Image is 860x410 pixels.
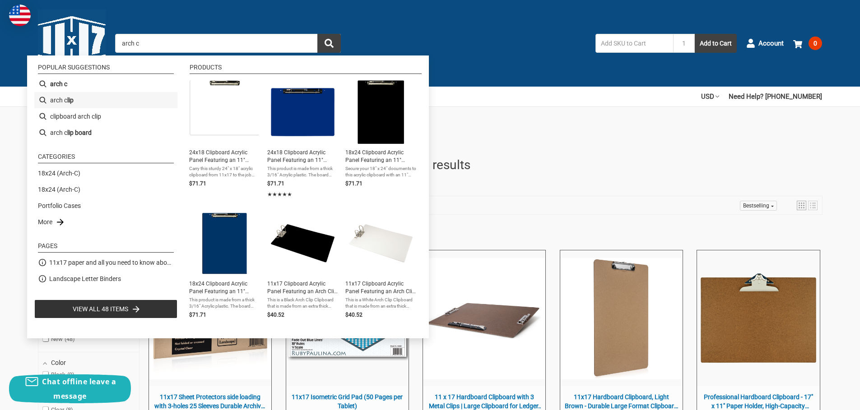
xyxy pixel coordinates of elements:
li: Landscape Letter Binders [34,271,177,287]
img: 24x18 Clipboard Acrylic Panel Featuring an 11" Hinge Clip White [189,79,260,136]
span: Color [51,359,66,366]
li: 11x17 Clipboard Acrylic Panel Featuring an Arch Clip Black [264,207,342,323]
span: Carry this sturdy 24" x 18" acrylic clipboard from 11x17 to the job site. Hang or prop up on an e... [189,166,260,178]
li: Popular suggestions [38,64,174,74]
span: Black [43,371,74,378]
span: New [43,336,75,343]
img: 24x18 Clipboard Acrylic Panel Featuring an 11" Hinge Clip Blue [270,79,335,145]
span: Account [758,38,784,49]
button: Add to Cart [695,34,737,53]
li: Categories [38,153,174,163]
span: $71.71 [267,180,284,187]
input: Search by keyword, brand or SKU [115,34,341,53]
a: 18x24 (Arch-C) [38,169,80,178]
li: 18x24 (Arch-C) [34,165,177,181]
a: 24x18 Clipboard Acrylic Panel Featuring an 11" Hinge Clip Blue24x18 Clipboard Acrylic Panel Featu... [267,79,338,199]
a: Landscape Letter Binders [49,274,121,284]
li: Portfolio Cases [34,198,177,214]
span: 48 [65,336,75,342]
span: $71.71 [189,312,206,318]
a: Account [746,32,784,55]
span: This is a Black Arch Clip Clipboard that is made from an extra thick 3/16'' Acrylic plastic. The ... [267,297,338,309]
span: $71.71 [345,180,363,187]
a: Need Help? [PHONE_NUMBER] [729,87,822,106]
b: lip board [67,128,92,138]
a: View grid mode [797,201,806,210]
img: 11x17.com [38,9,106,77]
a: 11x17 Clipboard Acrylic Panel Featuring an Arch Clip Black11x17 Clipboard Acrylic Panel Featuring... [267,211,338,319]
div: Instant Search Results [27,55,429,338]
span: $40.52 [345,312,363,318]
a: Sort options [740,201,777,211]
li: 18x24 Clipboard Acrylic Panel Featuring an 11" Hinge Clip Blue [186,207,264,323]
li: 11x17 paper and all you need to know about it [34,254,177,271]
span: This is a White Arch Clip Clipboard that is made from an extra thick 3/16'' Acrylic plastic. The ... [345,297,416,309]
span: $71.71 [189,180,206,187]
li: arch clip [34,92,177,108]
a: 24x18 Clipboard Acrylic Panel Featuring an 11" Hinge Clip White24x18 Clipboard Acrylic Panel Feat... [189,79,260,199]
span: 11x17 Clipboard Acrylic Panel Featuring an Arch Clip Black [267,280,338,295]
li: Products [190,64,422,74]
li: 18x24 (Arch-C) [34,181,177,198]
li: 24x18 Clipboard Acrylic Panel Featuring an 11" Hinge Clip Blue [264,76,342,203]
span: $40.52 [267,312,284,318]
span: 11x17 Clipboard Acrylic Panel Featuring an Arch Clip White [345,280,416,295]
a: 11x17 Clipboard Acrylic Panel Featuring an Arch Clip White11x17 Clipboard Acrylic Panel Featuring... [345,211,416,319]
span: 0 [809,37,822,50]
span: View all 48 items [73,304,128,314]
a: 0 [793,32,822,55]
img: 11x17 Clipboard Acrylic Panel Featuring an Arch Clip White [348,211,414,276]
li: clipboard arch clip [34,108,177,124]
span: Bestselling [743,203,769,209]
li: Pages [38,243,174,253]
a: 18x24 Clipboard Acrylic Panel Featuring an 11" Hinge Clip Black18x24 Clipboard Acrylic Panel Feat... [345,79,416,199]
a: 18x24 Clipboard Acrylic Panel Featuring an 11" Hinge Clip Blue18x24 Clipboard Acrylic Panel Featu... [189,211,260,319]
a: USD [701,87,719,106]
img: 18x24 Clipboard Acrylic Panel Featuring an 11" Hinge Clip Blue [192,211,257,276]
img: 11x17 Clipboard Acrylic Panel Featuring an Arch Clip Black [270,211,335,276]
span: 24x18 Clipboard Acrylic Panel Featuring an 11" Hinge Clip Blue [267,149,338,164]
a: 11x17 paper and all you need to know about it [49,258,174,267]
li: 11x17 Clipboard Acrylic Panel Featuring an Arch Clip White [342,207,420,323]
span: 9 [67,371,74,378]
img: duty and tax information for United States [9,5,31,26]
button: Chat offline leave a message [9,374,131,403]
a: Portfolio Cases [38,201,81,211]
li: 18x24 Clipboard Acrylic Panel Featuring an 11" Hinge Clip Black [342,76,420,203]
li: View all 48 items [34,299,177,318]
span: Secure your 18" x 24" documents to this acrylic clipboard with an 11" hinge clip riveted near the... [345,166,416,178]
h1: Search results [38,156,822,175]
li: arch clip board [34,124,177,141]
span: 18x24 Clipboard Acrylic Panel Featuring an 11" Hinge Clip Black [345,149,416,164]
input: Add SKU to Cart [595,34,673,53]
span: ★★★★★ [267,190,292,198]
li: 24x18 Clipboard Acrylic Panel Featuring an 11" Hinge Clip White [186,76,264,203]
span: Chat offline leave a message [42,377,116,401]
span: 18x24 Clipboard Acrylic Panel Featuring an 11" Hinge Clip Blue [189,280,260,295]
span: 24x18 Clipboard Acrylic Panel Featuring an 11" Hinge Clip White [189,149,260,164]
span: This product is made from a thick 3/16" Acrylic plastic. The board edges are corner rounded and b... [189,297,260,309]
b: lip [67,96,74,105]
a: View list mode [808,201,818,210]
a: 18x24 (Arch-C) [38,185,80,194]
li: arch c [34,76,177,92]
img: 18x24 Clipboard Acrylic Panel Featuring an 11" Hinge Clip Black [348,79,414,145]
li: More [34,214,177,230]
span: This product is made from a thick 3/16" Acrylic plastic. The board edges are corner rounded and b... [267,166,338,178]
